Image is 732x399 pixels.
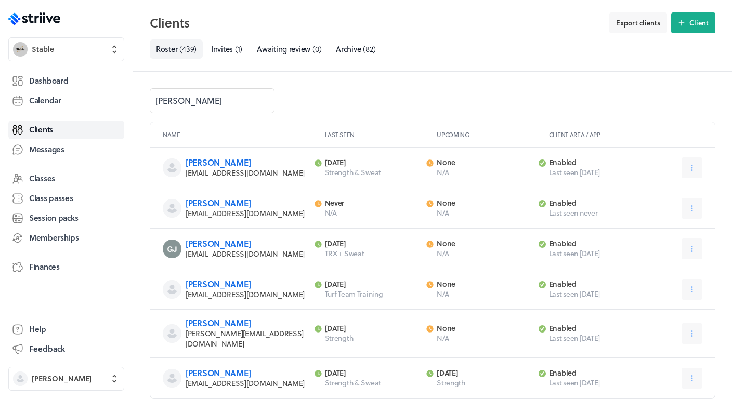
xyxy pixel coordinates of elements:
p: Never [325,198,421,208]
a: Help [8,320,124,339]
span: Help [29,324,46,335]
p: None [437,198,532,208]
p: None [437,280,532,289]
span: Last seen [DATE] [549,333,645,343]
button: Feedback [8,340,124,358]
button: Client [671,12,715,33]
span: [PERSON_NAME][EMAIL_ADDRESS][DOMAIN_NAME] [186,328,304,349]
button: [PERSON_NAME] [8,367,124,391]
p: Upcoming [437,130,545,139]
a: Invites(1) [205,39,249,59]
a: Memberships [8,229,124,247]
a: [PERSON_NAME] [186,278,251,290]
span: ( 82 ) [363,43,376,55]
span: Memberships [29,232,79,243]
span: Last seen [DATE] [549,289,645,299]
p: [DATE] [325,280,421,289]
p: Last seen [325,130,433,139]
p: Client area / App [549,130,702,139]
a: Class passes [8,189,124,208]
span: Roster [156,43,177,55]
p: N/A [437,167,532,178]
p: N/A [437,208,532,218]
span: enabled [549,278,577,289]
span: enabled [549,323,577,334]
p: Turf Team Training [325,289,421,299]
span: Awaiting review [257,43,310,55]
p: None [437,239,532,248]
span: Calendar [29,95,61,106]
span: Session packs [29,212,78,223]
span: ( 0 ) [312,43,321,55]
span: Last seen [DATE] [549,248,645,259]
span: [EMAIL_ADDRESS][DOMAIN_NAME] [186,378,305,389]
span: [PERSON_NAME] [32,374,92,384]
span: Invites [211,43,233,55]
a: Roster(439) [150,39,203,59]
p: Strength & Sweat [325,378,421,388]
span: Dashboard [29,75,68,86]
span: enabled [549,157,577,168]
a: Awaiting review(0) [251,39,328,59]
p: N/A [325,208,421,218]
span: Feedback [29,343,65,354]
p: [DATE] [437,368,532,378]
span: ( 1 ) [235,43,242,55]
span: Clients [29,124,53,135]
input: Name or email [150,88,274,113]
p: Name [163,130,321,139]
span: Last seen [DATE] [549,378,645,388]
span: Export clients [616,18,660,28]
nav: Tabs [150,39,715,59]
span: Last seen [DATE] [549,167,645,178]
p: None [437,324,532,333]
span: Stable [32,44,54,55]
p: [DATE] [325,324,421,333]
p: Strength [325,333,421,343]
span: Finances [29,261,60,272]
button: StableStable [8,37,124,61]
a: Finances [8,258,124,276]
button: Export clients [609,12,667,33]
span: Last seen never [549,208,645,218]
span: [EMAIL_ADDRESS][DOMAIN_NAME] [186,167,305,178]
p: Strength & Sweat [325,167,421,178]
p: [DATE] [325,368,421,378]
a: [PERSON_NAME] [186,197,251,209]
p: None [437,158,532,167]
span: enabled [549,238,577,249]
span: [EMAIL_ADDRESS][DOMAIN_NAME] [186,289,305,300]
span: [EMAIL_ADDRESS][DOMAIN_NAME] [186,208,305,219]
a: [PERSON_NAME] [186,237,251,249]
span: Classes [29,173,55,184]
a: [PERSON_NAME] [186,367,251,379]
p: N/A [437,333,532,343]
img: George Johnson [163,240,181,258]
span: Archive [336,43,361,55]
a: [PERSON_NAME] [186,156,251,168]
a: Messages [8,140,124,159]
span: Class passes [29,193,73,204]
a: [PERSON_NAME] [186,317,251,329]
a: Calendar [8,91,124,110]
span: [EMAIL_ADDRESS][DOMAIN_NAME] [186,248,305,259]
p: N/A [437,289,532,299]
a: Dashboard [8,72,124,90]
a: Classes [8,169,124,188]
h2: Clients [150,12,603,33]
p: Strength [437,378,532,388]
span: Client [689,18,709,28]
span: ( 439 ) [179,43,197,55]
span: enabled [549,197,577,208]
p: TRX + Sweat [325,248,421,259]
a: Clients [8,121,124,139]
span: enabled [549,367,577,378]
p: [DATE] [325,239,421,248]
p: N/A [437,248,532,259]
img: Stable [13,42,28,57]
p: [DATE] [325,158,421,167]
a: Session packs [8,209,124,228]
span: Messages [29,144,64,155]
a: Archive(82) [330,39,382,59]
